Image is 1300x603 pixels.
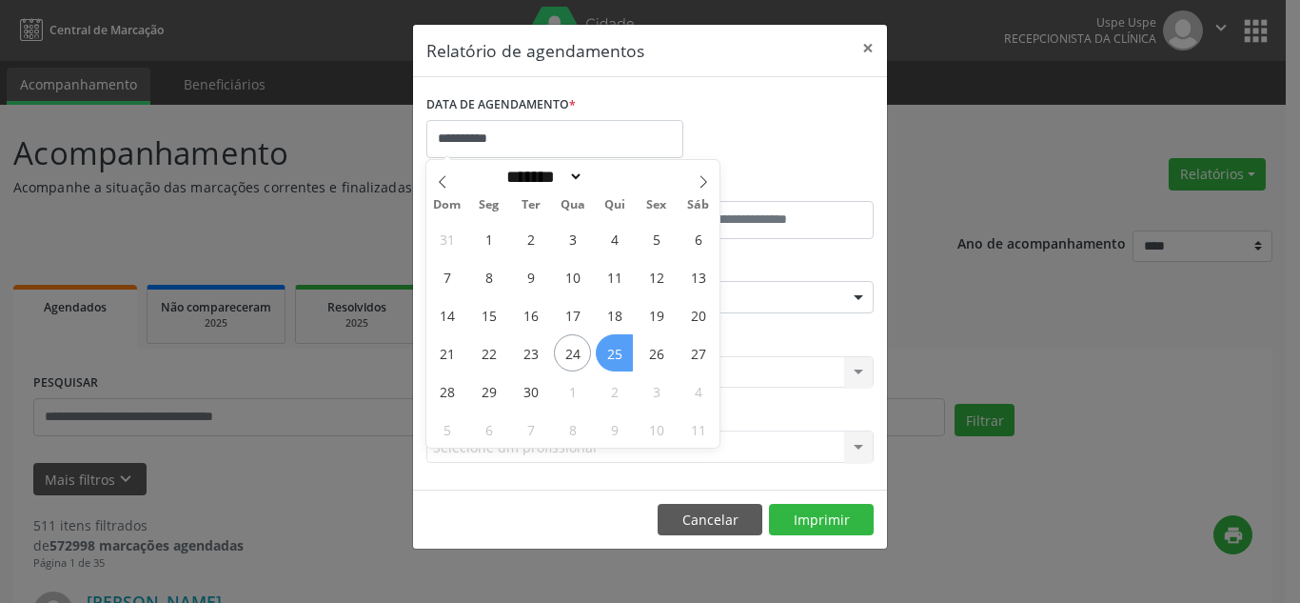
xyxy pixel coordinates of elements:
span: Sex [636,199,678,211]
span: Setembro 8, 2025 [470,258,507,295]
span: Qui [594,199,636,211]
span: Setembro 4, 2025 [596,220,633,257]
span: Setembro 1, 2025 [470,220,507,257]
span: Setembro 17, 2025 [554,296,591,333]
span: Outubro 10, 2025 [638,411,675,448]
span: Outubro 1, 2025 [554,372,591,410]
span: Ter [510,199,552,211]
span: Setembro 16, 2025 [512,296,549,333]
span: Outubro 5, 2025 [428,411,465,448]
span: Setembro 2, 2025 [512,220,549,257]
span: Setembro 7, 2025 [428,258,465,295]
span: Seg [468,199,510,211]
span: Setembro 26, 2025 [638,334,675,372]
span: Agosto 31, 2025 [428,220,465,257]
span: Setembro 5, 2025 [638,220,675,257]
span: Qua [552,199,594,211]
span: Setembro 30, 2025 [512,372,549,410]
span: Setembro 22, 2025 [470,334,507,372]
span: Outubro 3, 2025 [638,372,675,410]
span: Outubro 2, 2025 [596,372,633,410]
h5: Relatório de agendamentos [426,38,644,63]
span: Setembro 15, 2025 [470,296,507,333]
label: DATA DE AGENDAMENTO [426,90,576,120]
span: Setembro 11, 2025 [596,258,633,295]
input: Year [583,167,646,187]
span: Dom [426,199,468,211]
span: Setembro 12, 2025 [638,258,675,295]
button: Imprimir [769,504,874,536]
span: Outubro 8, 2025 [554,411,591,448]
span: Setembro 24, 2025 [554,334,591,372]
span: Setembro 6, 2025 [680,220,717,257]
select: Month [500,167,583,187]
span: Setembro 21, 2025 [428,334,465,372]
span: Setembro 25, 2025 [596,334,633,372]
span: Outubro 11, 2025 [680,411,717,448]
span: Outubro 4, 2025 [680,372,717,410]
span: Setembro 27, 2025 [680,334,717,372]
span: Setembro 20, 2025 [680,296,717,333]
span: Outubro 9, 2025 [596,411,633,448]
label: ATÉ [655,171,874,201]
span: Setembro 13, 2025 [680,258,717,295]
span: Setembro 10, 2025 [554,258,591,295]
span: Setembro 18, 2025 [596,296,633,333]
span: Outubro 7, 2025 [512,411,549,448]
span: Setembro 3, 2025 [554,220,591,257]
button: Cancelar [658,504,762,536]
span: Outubro 6, 2025 [470,411,507,448]
span: Setembro 28, 2025 [428,372,465,410]
button: Close [849,25,887,71]
span: Setembro 14, 2025 [428,296,465,333]
span: Setembro 23, 2025 [512,334,549,372]
span: Sáb [678,199,719,211]
span: Setembro 9, 2025 [512,258,549,295]
span: Setembro 19, 2025 [638,296,675,333]
span: Setembro 29, 2025 [470,372,507,410]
